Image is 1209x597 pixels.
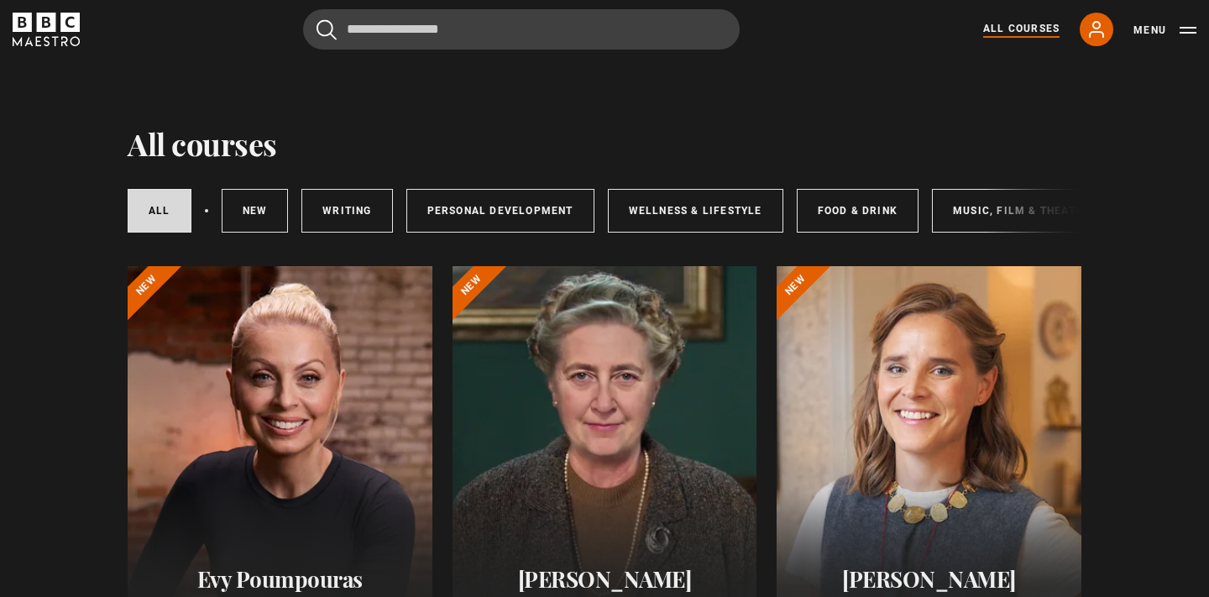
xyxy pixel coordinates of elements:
button: Submit the search query [317,19,337,40]
h2: [PERSON_NAME] [473,566,737,592]
a: All Courses [983,21,1060,38]
a: All [128,189,191,233]
a: Music, Film & Theatre [932,189,1111,233]
button: Toggle navigation [1133,22,1196,39]
input: Search [303,9,740,50]
a: Personal Development [406,189,594,233]
h2: [PERSON_NAME] [797,566,1061,592]
h2: Evy Poumpouras [148,566,412,592]
h1: All courses [128,126,277,161]
a: Wellness & Lifestyle [608,189,783,233]
a: Writing [301,189,392,233]
a: Food & Drink [797,189,919,233]
svg: BBC Maestro [13,13,80,46]
a: New [222,189,289,233]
